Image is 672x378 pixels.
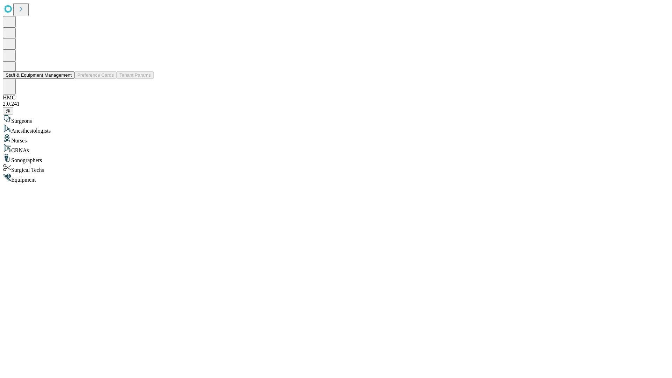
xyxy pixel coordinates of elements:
[3,71,75,79] button: Staff & Equipment Management
[3,144,669,154] div: CRNAs
[3,101,669,107] div: 2.0.241
[3,94,669,101] div: HMC
[3,124,669,134] div: Anesthesiologists
[117,71,154,79] button: Tenant Params
[3,107,13,114] button: @
[3,134,669,144] div: Nurses
[3,173,669,183] div: Equipment
[3,163,669,173] div: Surgical Techs
[75,71,117,79] button: Preference Cards
[3,154,669,163] div: Sonographers
[6,108,10,113] span: @
[3,114,669,124] div: Surgeons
